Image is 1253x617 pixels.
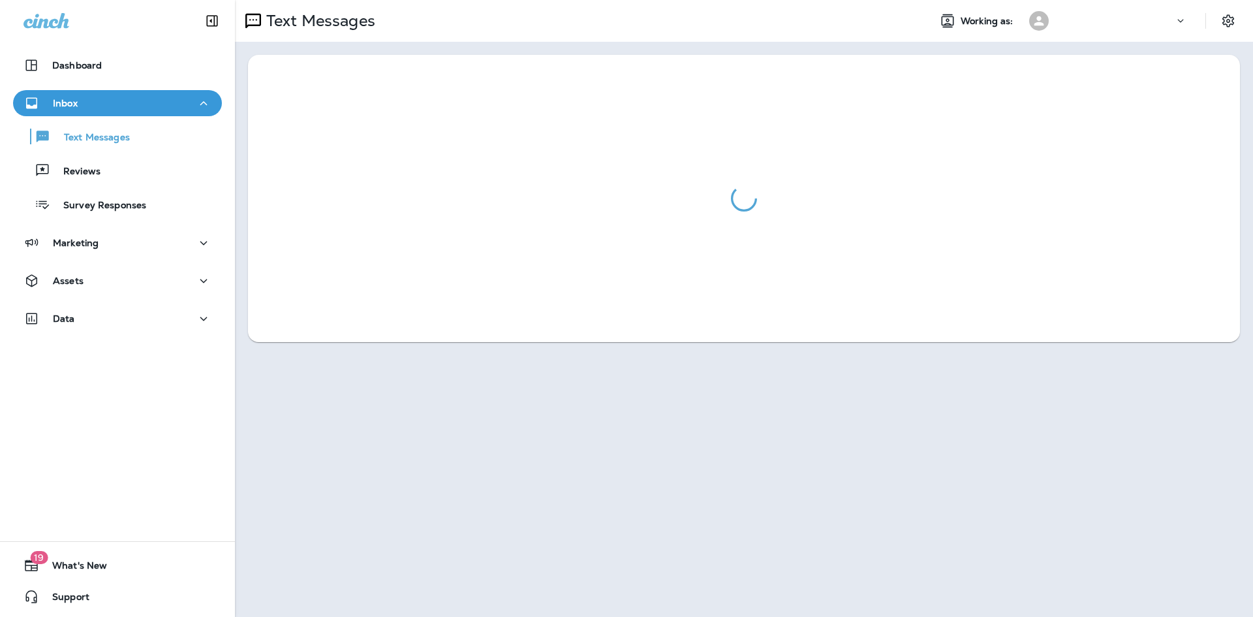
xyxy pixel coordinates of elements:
[53,238,99,248] p: Marketing
[961,16,1016,27] span: Working as:
[30,551,48,564] span: 19
[1216,9,1240,33] button: Settings
[13,123,222,150] button: Text Messages
[13,552,222,578] button: 19What's New
[13,52,222,78] button: Dashboard
[13,191,222,218] button: Survey Responses
[194,8,230,34] button: Collapse Sidebar
[39,592,89,607] span: Support
[13,268,222,294] button: Assets
[52,60,102,71] p: Dashboard
[261,11,375,31] p: Text Messages
[51,132,130,144] p: Text Messages
[39,560,107,576] span: What's New
[53,276,84,286] p: Assets
[13,90,222,116] button: Inbox
[50,166,101,178] p: Reviews
[13,306,222,332] button: Data
[13,157,222,184] button: Reviews
[13,230,222,256] button: Marketing
[50,200,146,212] p: Survey Responses
[53,313,75,324] p: Data
[13,584,222,610] button: Support
[53,98,78,108] p: Inbox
